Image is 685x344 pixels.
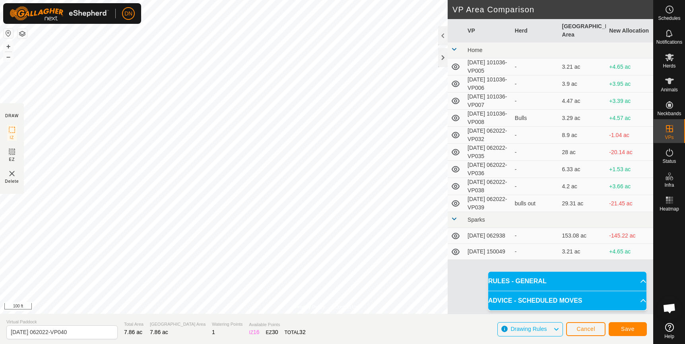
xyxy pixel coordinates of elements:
td: [DATE] 150049 [464,244,512,260]
span: Save [621,326,635,332]
span: Status [662,159,676,164]
div: Bulls [515,114,556,122]
div: TOTAL [285,328,306,336]
span: IZ [10,135,14,141]
span: 7.86 ac [150,329,168,335]
td: 3.29 ac [559,110,606,127]
span: Delete [5,178,19,184]
td: [DATE] 062938 [464,228,512,244]
span: Watering Points [212,321,243,328]
td: 3.21 ac [559,58,606,75]
div: - [515,97,556,105]
span: EZ [9,157,15,162]
a: Help [654,320,685,342]
span: ADVICE - SCHEDULED MOVES [488,296,582,305]
span: Infra [664,183,674,187]
div: IZ [249,328,259,336]
div: - [515,80,556,88]
span: Home [468,47,482,53]
span: RULES - GENERAL [488,276,547,286]
p-accordion-header: RULES - GENERAL [488,272,646,291]
span: Herds [663,64,675,68]
td: 8.9 ac [559,127,606,144]
span: 16 [253,329,260,335]
td: -20.14 ac [606,144,653,161]
div: DRAW [5,113,19,119]
div: Open chat [658,296,681,320]
td: 3.21 ac [559,244,606,260]
td: -21.45 ac [606,195,653,212]
td: +4.65 ac [606,244,653,260]
div: - [515,232,556,240]
td: 29.31 ac [559,195,606,212]
span: Animals [661,87,678,92]
span: DN [124,10,132,18]
h2: VP Area Comparison [452,5,653,14]
td: 6.33 ac [559,161,606,178]
td: 4.47 ac [559,93,606,110]
td: [DATE] 101036-VP008 [464,110,512,127]
span: [GEOGRAPHIC_DATA] Area [150,321,206,328]
td: [DATE] 101036-VP006 [464,75,512,93]
td: 153.08 ac [559,228,606,244]
img: Gallagher Logo [10,6,109,21]
td: 3.9 ac [559,75,606,93]
span: Help [664,334,674,339]
div: - [515,247,556,256]
a: Contact Us [334,303,358,311]
div: - [515,165,556,174]
td: [DATE] 062022-VP036 [464,161,512,178]
td: [DATE] 101036-VP005 [464,58,512,75]
a: Privacy Policy [295,303,325,311]
span: Cancel [576,326,595,332]
th: Herd [512,19,559,43]
td: +3.66 ac [606,178,653,195]
th: New Allocation [606,19,653,43]
div: - [515,148,556,157]
div: - [515,63,556,71]
span: Heatmap [660,207,679,211]
td: [DATE] 101036-VP007 [464,93,512,110]
img: VP [7,169,17,178]
td: +4.65 ac [606,58,653,75]
th: [GEOGRAPHIC_DATA] Area [559,19,606,43]
div: - [515,182,556,191]
span: 30 [272,329,278,335]
span: Total Area [124,321,144,328]
div: - [515,131,556,139]
td: [DATE] 062022-VP032 [464,127,512,144]
button: Reset Map [4,29,13,38]
span: Neckbands [657,111,681,116]
span: 7.86 ac [124,329,142,335]
td: +4.57 ac [606,110,653,127]
td: -1.04 ac [606,127,653,144]
span: 1 [212,329,215,335]
td: +3.95 ac [606,75,653,93]
span: 32 [299,329,306,335]
td: -145.22 ac [606,228,653,244]
td: 28 ac [559,144,606,161]
td: [DATE] 062022-VP035 [464,144,512,161]
span: Schedules [658,16,680,21]
span: Drawing Rules [510,326,547,332]
td: [DATE] 062022-VP038 [464,178,512,195]
td: +3.39 ac [606,93,653,110]
div: EZ [266,328,278,336]
th: VP [464,19,512,43]
td: [DATE] 062022-VP039 [464,195,512,212]
button: Save [609,322,647,336]
button: – [4,52,13,62]
td: 4.2 ac [559,178,606,195]
span: Virtual Paddock [6,319,118,325]
span: Available Points [249,321,305,328]
button: Cancel [566,322,605,336]
div: bulls out [515,199,556,208]
span: Notifications [656,40,682,44]
button: + [4,42,13,51]
button: Map Layers [17,29,27,39]
span: VPs [665,135,673,140]
p-accordion-header: ADVICE - SCHEDULED MOVES [488,291,646,310]
span: Sparks [468,216,485,223]
td: +1.53 ac [606,161,653,178]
